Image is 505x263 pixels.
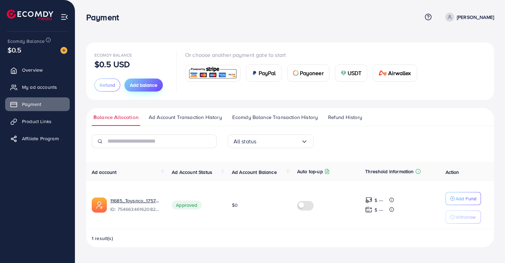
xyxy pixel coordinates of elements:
[86,12,124,22] h3: Payment
[110,197,161,213] div: <span class='underline'>11685_Toysnco_1757088031626</span></br>7546634616208244743
[259,69,276,77] span: PayPal
[388,69,411,77] span: Airwallex
[232,202,238,208] span: $0
[110,206,161,213] span: ID: 7546634616208244743
[149,113,222,121] span: Ad Account Transaction History
[232,113,318,121] span: Ecomdy Balance Transaction History
[185,51,423,59] p: Or choose another payment gate to start
[374,206,383,214] p: $ ---
[60,47,67,54] img: image
[22,84,57,91] span: My ad accounts
[22,67,43,73] span: Overview
[228,134,314,148] div: Search for option
[94,60,130,68] p: $0.5 USD
[92,235,113,242] span: 1 result(s)
[5,97,70,111] a: Payment
[185,65,240,82] a: card
[234,136,257,147] span: All status
[22,118,52,125] span: Product Links
[456,213,475,221] p: Withdraw
[110,197,161,204] a: 11685_Toysnco_1757088031626
[5,63,70,77] a: Overview
[188,66,238,81] img: card
[7,10,53,20] img: logo
[5,80,70,94] a: My ad accounts
[8,45,22,55] span: $0.5
[341,70,346,76] img: card
[252,70,257,76] img: card
[293,70,299,76] img: card
[172,201,201,210] span: Approved
[373,64,417,82] a: cardAirwallex
[335,64,368,82] a: cardUSDT
[374,196,383,204] p: $ ---
[456,194,476,203] p: Add Fund
[93,113,138,121] span: Balance Allocation
[246,64,282,82] a: cardPayPal
[100,82,115,88] span: Refund
[5,132,70,145] a: Affiliate Program
[92,198,107,213] img: ic-ads-acc.e4c84228.svg
[297,167,323,176] p: Auto top-up
[5,115,70,128] a: Product Links
[94,79,120,92] button: Refund
[365,167,414,176] p: Threshold information
[92,169,117,176] span: Ad account
[256,136,301,147] input: Search for option
[446,192,481,205] button: Add Fund
[22,101,41,108] span: Payment
[130,82,157,88] span: Add balance
[476,232,500,258] iframe: Chat
[442,13,494,22] a: [PERSON_NAME]
[348,69,362,77] span: USDT
[379,70,387,76] img: card
[287,64,329,82] a: cardPayoneer
[22,135,59,142] span: Affiliate Program
[124,79,163,92] button: Add balance
[60,13,68,21] img: menu
[94,52,132,58] span: Ecomdy Balance
[328,113,362,121] span: Refund History
[365,206,372,213] img: top-up amount
[457,13,494,21] p: [PERSON_NAME]
[172,169,212,176] span: Ad Account Status
[365,196,372,204] img: top-up amount
[446,211,481,224] button: Withdraw
[300,69,324,77] span: Payoneer
[8,38,45,45] span: Ecomdy Balance
[232,169,277,176] span: Ad Account Balance
[446,169,459,176] span: Action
